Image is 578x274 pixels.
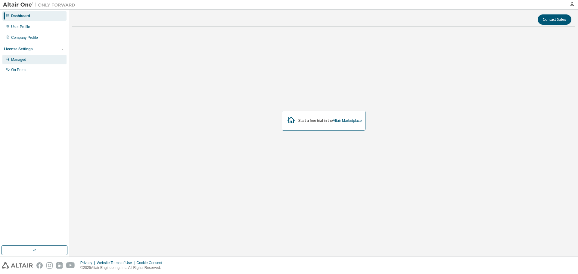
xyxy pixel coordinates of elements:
div: Website Terms of Use [97,260,136,265]
div: Cookie Consent [136,260,166,265]
img: instagram.svg [46,262,53,269]
img: Altair One [3,2,78,8]
div: Company Profile [11,35,38,40]
img: altair_logo.svg [2,262,33,269]
div: Dashboard [11,14,30,18]
img: youtube.svg [66,262,75,269]
a: Altair Marketplace [333,119,362,123]
img: facebook.svg [36,262,43,269]
img: linkedin.svg [56,262,63,269]
div: Managed [11,57,26,62]
div: User Profile [11,24,30,29]
div: Start a free trial in the [298,118,362,123]
div: Privacy [80,260,97,265]
div: On Prem [11,67,26,72]
p: © 2025 Altair Engineering, Inc. All Rights Reserved. [80,265,166,270]
div: License Settings [4,47,33,51]
button: Contact Sales [538,14,571,25]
